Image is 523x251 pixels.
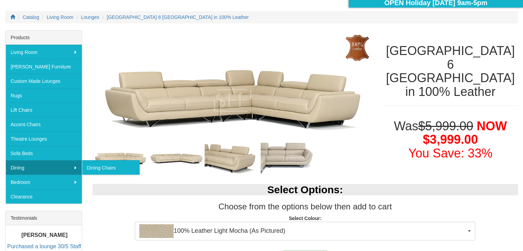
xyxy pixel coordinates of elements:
[267,184,343,195] b: Select Options:
[92,202,518,211] h3: Choose from the options below then add to cart
[6,88,82,102] a: Rugs
[139,224,174,238] img: 100% Leather Light Mocha (As Pictured)
[383,119,518,160] h1: Was
[81,14,99,20] a: Lounges
[82,160,140,175] a: Dining Chairs
[23,14,39,20] a: Catalog
[6,74,82,88] a: Custom Made Lounges
[139,224,466,238] span: 100% Leather Light Mocha (As Pictured)
[418,119,473,133] del: $5,999.00
[6,102,82,117] a: Lift Chairs
[6,31,82,45] div: Products
[6,189,82,204] a: Clearance
[6,45,82,59] a: Living Room
[6,131,82,146] a: Theatre Lounges
[6,117,82,131] a: Accent Chairs
[6,160,82,175] a: Dining
[423,119,507,147] span: NOW $3,999.00
[6,59,82,74] a: [PERSON_NAME] Furniture
[6,175,82,189] a: Bedroom
[107,14,249,20] a: [GEOGRAPHIC_DATA] 6 [GEOGRAPHIC_DATA] in 100% Leather
[6,211,82,225] div: Testimonials
[135,222,475,240] button: 100% Leather Light Mocha (As Pictured)100% Leather Light Mocha (As Pictured)
[408,146,492,160] font: You Save: 33%
[289,216,322,221] strong: Select Colour:
[21,232,67,238] b: [PERSON_NAME]
[383,44,518,98] h1: [GEOGRAPHIC_DATA] 6 [GEOGRAPHIC_DATA] in 100% Leather
[6,146,82,160] a: Sofa Beds
[47,14,74,20] a: Living Room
